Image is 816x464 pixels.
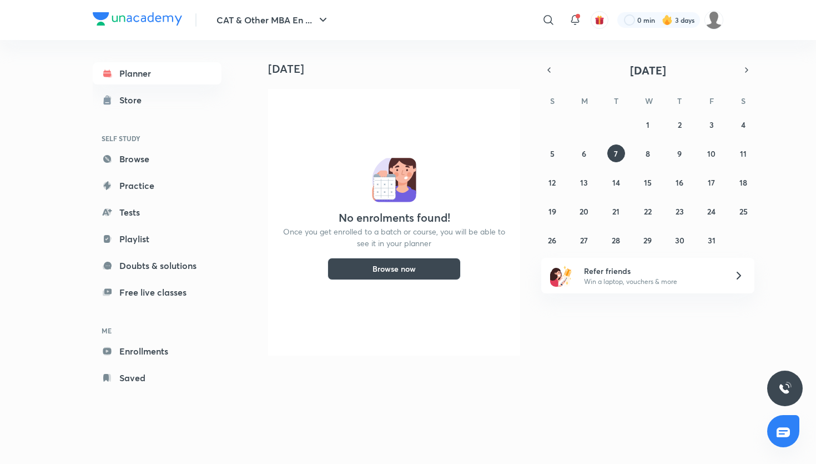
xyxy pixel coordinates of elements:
[703,231,721,249] button: October 31, 2025
[93,129,221,148] h6: SELF STUDY
[671,202,688,220] button: October 23, 2025
[707,206,716,217] abbr: October 24, 2025
[675,235,684,246] abbr: October 30, 2025
[612,177,620,188] abbr: October 14, 2025
[678,119,682,130] abbr: October 2, 2025
[328,258,461,280] button: Browse now
[580,177,588,188] abbr: October 13, 2025
[644,206,652,217] abbr: October 22, 2025
[734,116,752,133] button: October 4, 2025
[639,173,657,191] button: October 15, 2025
[741,96,746,106] abbr: Saturday
[614,96,618,106] abbr: Tuesday
[548,235,556,246] abbr: October 26, 2025
[339,211,450,224] h4: No enrolments found!
[778,382,792,395] img: ttu
[550,148,555,159] abbr: October 5, 2025
[93,340,221,362] a: Enrollments
[93,321,221,340] h6: ME
[741,119,746,130] abbr: October 4, 2025
[662,14,673,26] img: streak
[281,226,507,249] p: Once you get enrolled to a batch or course, you will be able to see it in your planner
[582,148,586,159] abbr: October 6, 2025
[119,93,148,107] div: Store
[703,144,721,162] button: October 10, 2025
[671,231,688,249] button: October 30, 2025
[550,265,572,287] img: referral
[639,231,657,249] button: October 29, 2025
[639,116,657,133] button: October 1, 2025
[93,367,221,389] a: Saved
[709,96,714,106] abbr: Friday
[676,206,684,217] abbr: October 23, 2025
[645,96,653,106] abbr: Wednesday
[708,177,715,188] abbr: October 17, 2025
[708,235,716,246] abbr: October 31, 2025
[543,202,561,220] button: October 19, 2025
[677,96,682,106] abbr: Thursday
[704,11,723,29] img: adi biradar
[646,119,649,130] abbr: October 1, 2025
[575,144,593,162] button: October 6, 2025
[581,96,588,106] abbr: Monday
[93,62,221,84] a: Planner
[210,9,336,31] button: CAT & Other MBA En ...
[575,202,593,220] button: October 20, 2025
[548,206,556,217] abbr: October 19, 2025
[580,206,588,217] abbr: October 20, 2025
[575,173,593,191] button: October 13, 2025
[550,96,555,106] abbr: Sunday
[607,202,625,220] button: October 21, 2025
[703,116,721,133] button: October 3, 2025
[543,231,561,249] button: October 26, 2025
[372,158,416,202] img: No events
[93,12,182,28] a: Company Logo
[93,281,221,303] a: Free live classes
[268,62,529,76] h4: [DATE]
[595,15,605,25] img: avatar
[93,89,221,111] a: Store
[709,119,714,130] abbr: October 3, 2025
[676,177,683,188] abbr: October 16, 2025
[739,206,748,217] abbr: October 25, 2025
[646,148,650,159] abbr: October 8, 2025
[607,173,625,191] button: October 14, 2025
[614,148,618,159] abbr: October 7, 2025
[707,148,716,159] abbr: October 10, 2025
[93,148,221,170] a: Browse
[93,201,221,223] a: Tests
[740,148,747,159] abbr: October 11, 2025
[607,144,625,162] button: October 7, 2025
[739,177,747,188] abbr: October 18, 2025
[575,231,593,249] button: October 27, 2025
[734,173,752,191] button: October 18, 2025
[671,144,688,162] button: October 9, 2025
[93,255,221,277] a: Doubts & solutions
[671,116,688,133] button: October 2, 2025
[639,144,657,162] button: October 8, 2025
[703,173,721,191] button: October 17, 2025
[93,228,221,250] a: Playlist
[671,173,688,191] button: October 16, 2025
[93,174,221,197] a: Practice
[734,202,752,220] button: October 25, 2025
[643,235,652,246] abbr: October 29, 2025
[557,62,739,78] button: [DATE]
[93,12,182,26] img: Company Logo
[644,177,652,188] abbr: October 15, 2025
[703,202,721,220] button: October 24, 2025
[630,63,666,78] span: [DATE]
[734,144,752,162] button: October 11, 2025
[607,231,625,249] button: October 28, 2025
[548,177,556,188] abbr: October 12, 2025
[639,202,657,220] button: October 22, 2025
[677,148,682,159] abbr: October 9, 2025
[591,11,608,29] button: avatar
[584,265,721,277] h6: Refer friends
[584,277,721,287] p: Win a laptop, vouchers & more
[612,235,620,246] abbr: October 28, 2025
[543,144,561,162] button: October 5, 2025
[543,173,561,191] button: October 12, 2025
[580,235,588,246] abbr: October 27, 2025
[612,206,619,217] abbr: October 21, 2025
